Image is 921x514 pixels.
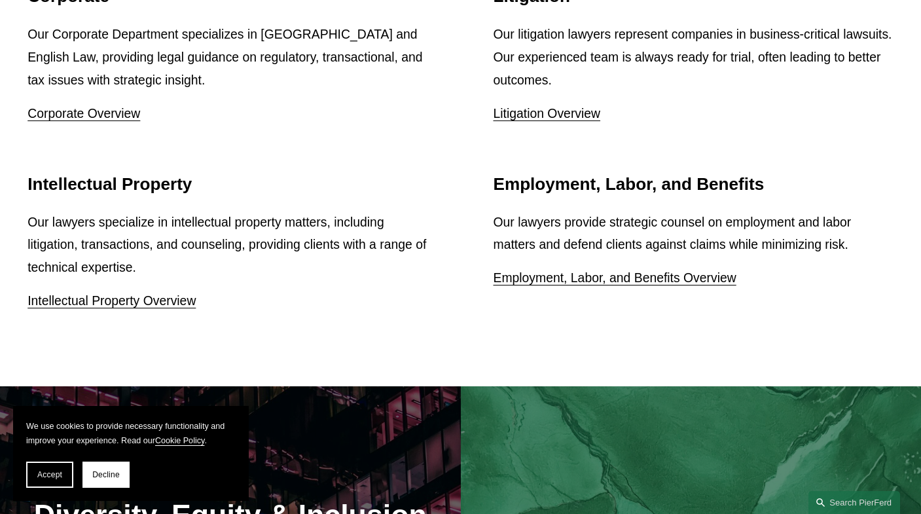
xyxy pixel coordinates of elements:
p: Our litigation lawyers represent companies in business-critical lawsuits. Our experienced team is... [494,23,894,92]
a: Intellectual Property Overview [27,293,196,308]
h2: Employment, Labor, and Benefits [494,174,894,195]
a: Employment, Labor, and Benefits Overview [494,270,736,285]
section: Cookie banner [13,406,249,501]
a: Corporate Overview [27,106,140,120]
p: We use cookies to provide necessary functionality and improve your experience. Read our . [26,419,236,449]
button: Decline [82,462,130,488]
p: Our lawyers specialize in intellectual property matters, including litigation, transactions, and ... [27,211,427,280]
span: Accept [37,470,62,479]
span: Decline [92,470,120,479]
h2: Intellectual Property [27,174,427,195]
p: Our lawyers provide strategic counsel on employment and labor matters and defend clients against ... [494,211,894,257]
a: Search this site [808,491,900,514]
a: Cookie Policy [155,436,204,445]
a: Litigation Overview [494,106,601,120]
button: Accept [26,462,73,488]
p: Our Corporate Department specializes in [GEOGRAPHIC_DATA] and English Law, providing legal guidan... [27,23,427,92]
